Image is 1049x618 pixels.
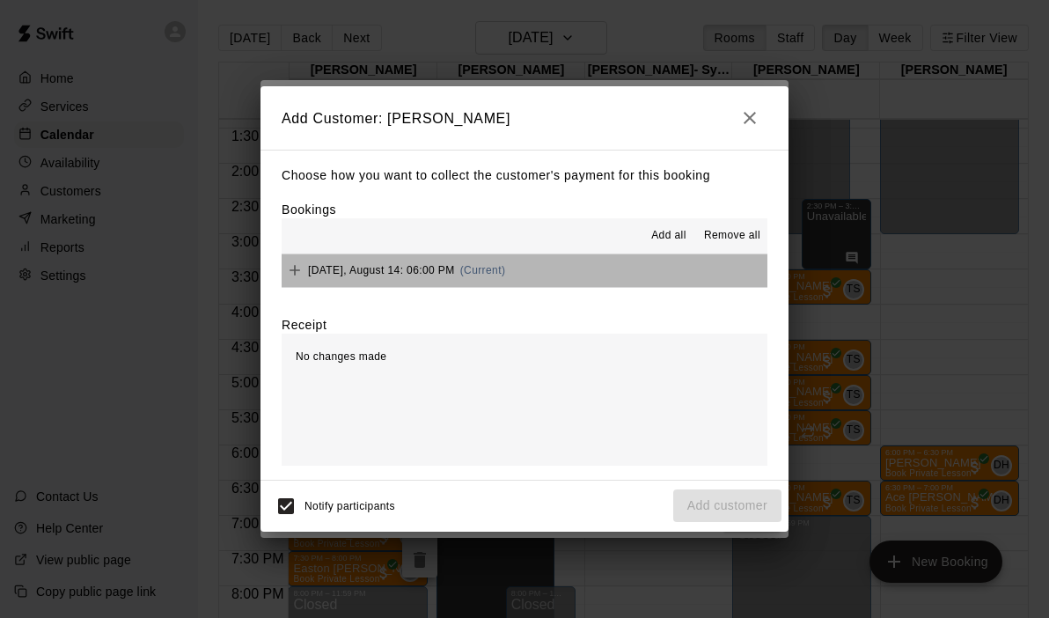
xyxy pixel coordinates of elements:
[460,264,506,276] span: (Current)
[308,264,455,276] span: [DATE], August 14: 06:00 PM
[260,86,789,150] h2: Add Customer: [PERSON_NAME]
[296,350,386,363] span: No changes made
[282,316,326,334] label: Receipt
[697,222,767,250] button: Remove all
[641,222,697,250] button: Add all
[304,500,395,512] span: Notify participants
[704,227,760,245] span: Remove all
[282,254,767,287] button: Add[DATE], August 14: 06:00 PM(Current)
[282,263,308,276] span: Add
[282,165,767,187] p: Choose how you want to collect the customer's payment for this booking
[282,202,336,217] label: Bookings
[651,227,686,245] span: Add all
